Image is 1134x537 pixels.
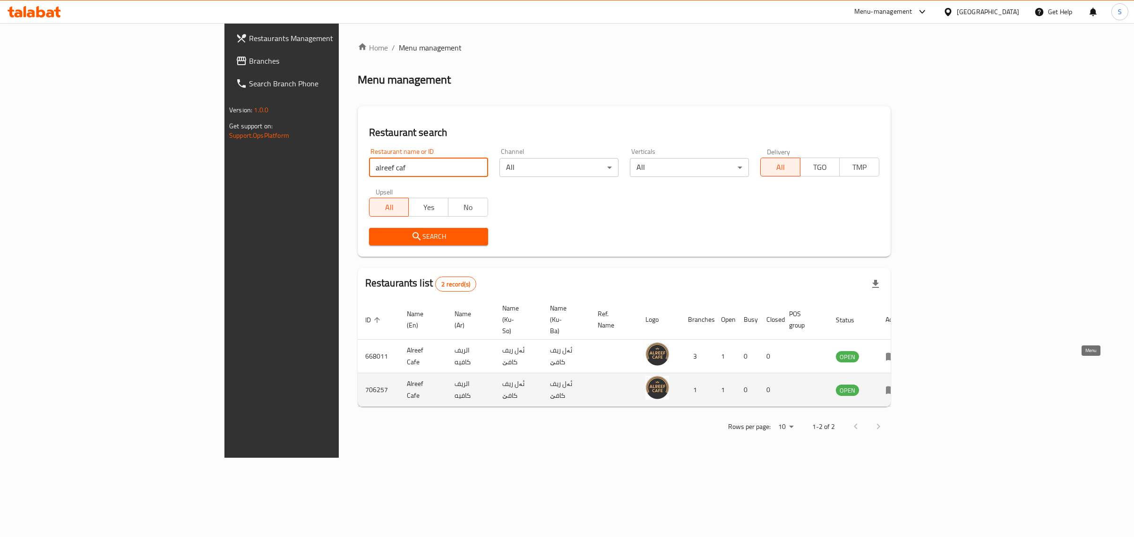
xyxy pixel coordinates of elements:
a: Support.OpsPlatform [229,129,289,142]
div: Menu-management [854,6,912,17]
button: All [369,198,409,217]
button: Search [369,228,488,245]
td: 0 [736,340,759,373]
h2: Menu management [358,72,451,87]
span: S [1118,7,1122,17]
div: Menu [885,351,903,362]
a: Restaurants Management [228,27,414,50]
span: Yes [412,201,445,214]
td: 3 [680,340,713,373]
span: No [452,201,484,214]
th: Busy [736,300,759,340]
td: Alreef Cafe [399,373,447,407]
td: 0 [759,340,782,373]
span: Search [377,231,481,243]
label: Delivery [767,148,790,155]
div: Rows per page: [774,420,797,434]
td: 0 [759,373,782,407]
td: 1 [713,373,736,407]
span: Name (En) [407,308,436,331]
span: Menu management [399,42,462,53]
h2: Restaurant search [369,126,879,140]
span: Search Branch Phone [249,78,406,89]
img: Alreef Cafe [645,343,669,366]
span: All [373,201,405,214]
td: 0 [736,373,759,407]
span: TMP [843,160,876,174]
span: 1.0.0 [254,104,268,116]
span: Get support on: [229,120,273,132]
span: Restaurants Management [249,33,406,44]
div: OPEN [836,351,859,362]
td: ئەل ریف کافێ [542,340,590,373]
td: ئەل ریف کافێ [495,373,542,407]
img: Alreef Cafe [645,376,669,400]
span: All [765,160,797,174]
span: POS group [789,308,817,331]
span: Branches [249,55,406,67]
th: Closed [759,300,782,340]
th: Action [878,300,911,340]
span: ID [365,314,383,326]
p: Rows per page: [728,421,771,433]
button: TMP [839,158,879,176]
button: Yes [408,198,448,217]
td: Alreef Cafe [399,340,447,373]
button: TGO [800,158,840,176]
a: Search Branch Phone [228,72,414,95]
div: Export file [864,273,887,295]
td: 1 [713,340,736,373]
th: Branches [680,300,713,340]
span: OPEN [836,352,859,362]
span: Version: [229,104,252,116]
div: Total records count [435,277,476,292]
button: No [448,198,488,217]
td: الريف كافيه [447,340,495,373]
nav: breadcrumb [358,42,891,53]
span: Ref. Name [598,308,627,331]
input: Search for restaurant name or ID.. [369,158,488,177]
span: Name (Ar) [455,308,483,331]
div: [GEOGRAPHIC_DATA] [957,7,1019,17]
td: 1 [680,373,713,407]
span: TGO [804,160,836,174]
span: OPEN [836,385,859,396]
table: enhanced table [358,300,911,407]
h2: Restaurants list [365,276,476,292]
button: All [760,158,800,176]
td: ئەل ریف کافێ [542,373,590,407]
td: الريف كافيه [447,373,495,407]
span: Name (Ku-So) [502,302,531,336]
span: 2 record(s) [436,280,476,289]
p: 1-2 of 2 [812,421,835,433]
div: All [499,158,619,177]
th: Logo [638,300,680,340]
td: ئەل ریف کافێ [495,340,542,373]
div: All [630,158,749,177]
span: Status [836,314,867,326]
th: Open [713,300,736,340]
a: Branches [228,50,414,72]
span: Name (Ku-Ba) [550,302,579,336]
label: Upsell [376,188,393,195]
